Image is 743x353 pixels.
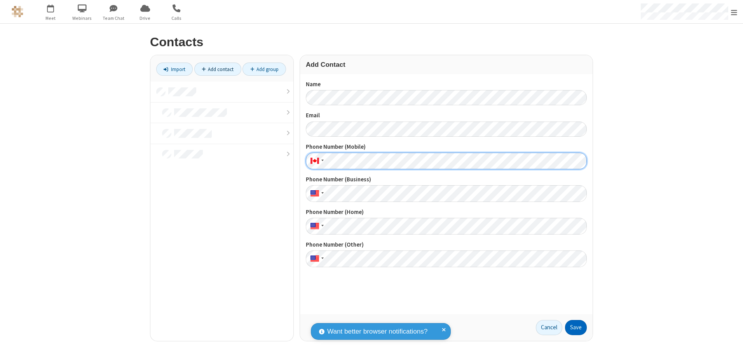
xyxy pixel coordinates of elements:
span: Calls [162,15,191,22]
span: Meet [36,15,65,22]
span: Team Chat [99,15,128,22]
div: United States: + 1 [306,218,326,235]
a: Add contact [194,63,241,76]
label: Phone Number (Home) [306,208,587,217]
div: United States: + 1 [306,185,326,202]
label: Phone Number (Mobile) [306,143,587,151]
span: Drive [131,15,160,22]
h2: Contacts [150,35,593,49]
a: Add group [242,63,286,76]
span: Webinars [68,15,97,22]
label: Name [306,80,587,89]
label: Email [306,111,587,120]
h3: Add Contact [306,61,587,68]
button: Save [565,320,587,336]
div: United States: + 1 [306,250,326,267]
a: Import [156,63,193,76]
label: Phone Number (Other) [306,240,587,249]
div: Canada: + 1 [306,153,326,169]
span: Want better browser notifications? [327,327,427,337]
img: QA Selenium DO NOT DELETE OR CHANGE [12,6,23,17]
a: Cancel [536,320,562,336]
label: Phone Number (Business) [306,175,587,184]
